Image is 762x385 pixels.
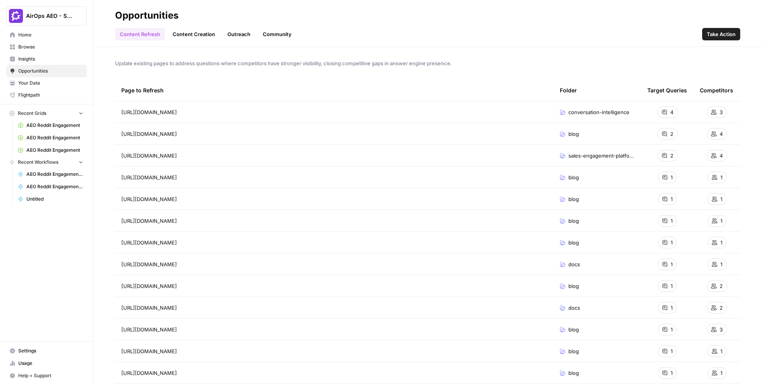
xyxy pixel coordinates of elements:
span: 1 [720,239,722,246]
span: Insights [18,55,83,62]
span: Take Action [707,30,736,38]
span: 1 [671,304,673,312]
span: [URL][DOMAIN_NAME] [121,217,177,225]
div: Competitors [700,80,733,101]
span: 1 [671,217,673,225]
a: Settings [6,345,87,357]
span: 1 [671,195,673,203]
span: blog [568,239,579,246]
span: 3 [720,326,723,333]
a: AEO Reddit Engagement [14,119,87,132]
div: Opportunities [115,9,178,22]
a: Community [258,28,296,40]
span: Recent Workflows [18,159,58,166]
span: [URL][DOMAIN_NAME] [121,347,177,355]
span: 1 [671,173,673,181]
span: AEO Reddit Engagement [26,134,83,141]
div: Page to Refresh [121,80,547,101]
span: [URL][DOMAIN_NAME] [121,369,177,377]
span: [URL][DOMAIN_NAME] [121,304,177,312]
a: Home [6,29,87,41]
span: blog [568,195,579,203]
span: 1 [720,217,722,225]
span: [URL][DOMAIN_NAME] [121,173,177,181]
a: Browse [6,41,87,53]
span: 1 [720,347,722,355]
span: conversation-intelligence [568,108,629,116]
span: AEO Reddit Engagement - Fork [26,183,83,190]
span: 4 [720,152,723,160]
span: 3 [720,108,723,116]
span: Your Data [18,80,83,87]
span: blog [568,173,579,181]
span: Untitled [26,196,83,203]
span: AEO Reddit Engagement [26,122,83,129]
a: Flightpath [6,89,87,101]
a: AEO Reddit Engagement - Fork [14,180,87,193]
span: 1 [671,239,673,246]
span: 1 [720,260,722,268]
a: AEO Reddit Engagement [14,144,87,156]
span: [URL][DOMAIN_NAME] [121,260,177,268]
span: 4 [720,130,723,138]
span: blog [568,130,579,138]
a: Opportunities [6,65,87,77]
span: 1 [720,173,722,181]
span: Recent Grids [18,110,46,117]
span: Update existing pages to address questions where competitors have stronger visibility, closing co... [115,59,740,67]
span: 2 [720,304,723,312]
a: AEO Reddit Engagement [14,132,87,144]
span: [URL][DOMAIN_NAME] [121,282,177,290]
span: Home [18,31,83,38]
span: docs [568,260,580,268]
a: Usage [6,357,87,369]
span: 2 [670,152,673,160]
button: Workspace: AirOps AEO - Single Brand (Gong) [6,6,87,26]
span: 2 [670,130,673,138]
span: Help + Support [18,372,83,379]
span: blog [568,282,579,290]
span: sales-engagement-platform [568,152,635,160]
a: AEO Reddit Engagement - Fork [14,168,87,180]
span: blog [568,369,579,377]
span: 4 [670,108,673,116]
div: Folder [560,80,577,101]
span: 1 [720,369,722,377]
span: 2 [720,282,723,290]
span: Browse [18,43,83,50]
button: Recent Workflows [6,156,87,168]
span: [URL][DOMAIN_NAME] [121,108,177,116]
a: Content Refresh [115,28,165,40]
span: Flightpath [18,92,83,99]
span: blog [568,326,579,333]
a: Content Creation [168,28,220,40]
span: [URL][DOMAIN_NAME] [121,195,177,203]
button: Help + Support [6,369,87,382]
a: Untitled [14,193,87,205]
span: Opportunities [18,68,83,75]
span: docs [568,304,580,312]
span: [URL][DOMAIN_NAME] [121,130,177,138]
span: 1 [671,260,673,268]
span: 1 [671,326,673,333]
span: 1 [671,282,673,290]
span: AEO Reddit Engagement - Fork [26,171,83,178]
span: [URL][DOMAIN_NAME] [121,152,177,160]
span: [URL][DOMAIN_NAME] [121,239,177,246]
button: Recent Grids [6,108,87,119]
button: Take Action [702,28,740,40]
span: AirOps AEO - Single Brand (Gong) [26,12,73,20]
span: blog [568,217,579,225]
span: [URL][DOMAIN_NAME] [121,326,177,333]
span: Settings [18,347,83,354]
span: Usage [18,360,83,367]
div: Target Queries [647,80,687,101]
a: Insights [6,53,87,65]
span: 1 [720,195,722,203]
img: AirOps AEO - Single Brand (Gong) Logo [9,9,23,23]
span: AEO Reddit Engagement [26,147,83,154]
span: 1 [671,369,673,377]
a: Your Data [6,77,87,89]
a: Outreach [223,28,255,40]
span: blog [568,347,579,355]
